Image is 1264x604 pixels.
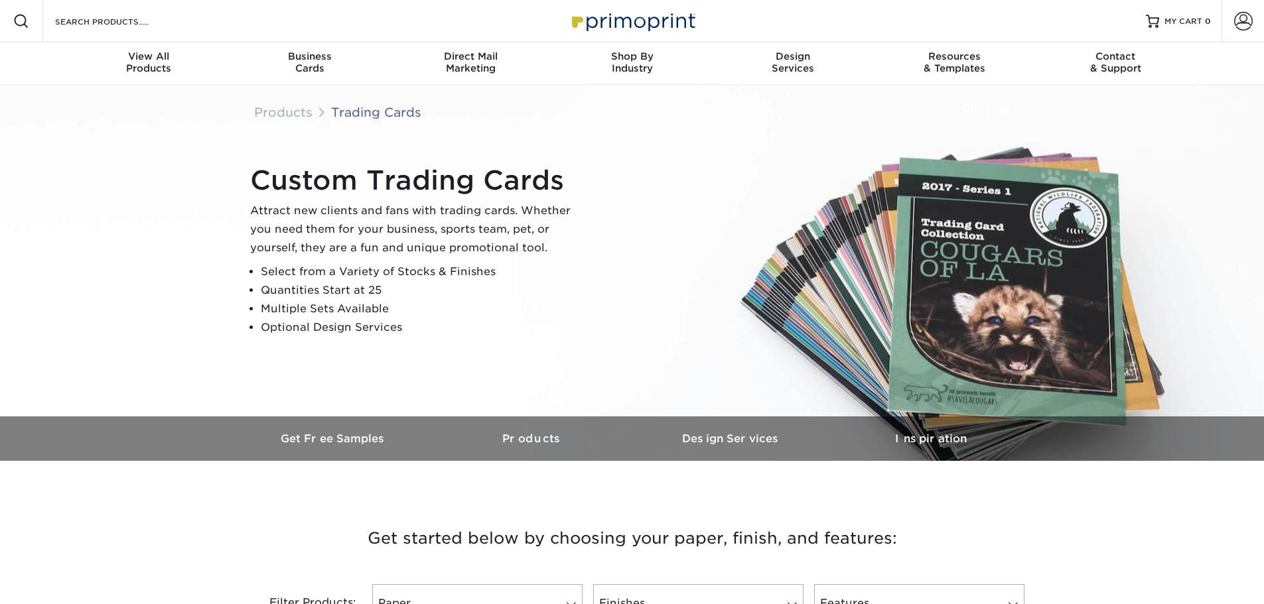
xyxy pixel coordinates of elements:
[632,432,831,445] h3: Design Services
[250,164,582,196] h1: Custom Trading Cards
[229,42,390,85] a: BusinessCards
[261,281,582,300] li: Quantities Start at 25
[250,202,582,257] p: Attract new clients and fans with trading cards. Whether you need them for your business, sports ...
[831,416,1030,461] a: Inspiration
[244,509,1020,568] h3: Get started below by choosing your paper, finish, and features:
[1035,50,1196,62] span: Contact
[433,432,632,445] h3: Products
[713,50,874,74] div: Services
[390,50,551,74] div: Marketing
[331,105,421,119] a: Trading Cards
[1164,16,1202,27] span: MY CART
[713,50,874,62] span: Design
[229,50,390,62] span: Business
[54,13,183,29] input: SEARCH PRODUCTS.....
[68,50,230,62] span: View All
[874,50,1035,74] div: & Templates
[261,300,582,318] li: Multiple Sets Available
[831,432,1030,445] h3: Inspiration
[1035,50,1196,74] div: & Support
[713,42,874,85] a: DesignServices
[390,50,551,62] span: Direct Mail
[68,50,230,74] div: Products
[234,432,433,445] h3: Get Free Samples
[254,105,313,119] a: Products
[68,42,230,85] a: View AllProducts
[261,318,582,337] li: Optional Design Services
[874,50,1035,62] span: Resources
[874,42,1035,85] a: Resources& Templates
[551,42,713,85] a: Shop ByIndustry
[1035,42,1196,85] a: Contact& Support
[261,263,582,281] li: Select from a Variety of Stocks & Finishes
[1205,17,1211,26] span: 0
[234,416,433,461] a: Get Free Samples
[433,416,632,461] a: Products
[632,416,831,461] a: Design Services
[566,7,699,35] img: Primoprint
[229,50,390,74] div: Cards
[551,50,713,74] div: Industry
[551,50,713,62] span: Shop By
[390,42,551,85] a: Direct MailMarketing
